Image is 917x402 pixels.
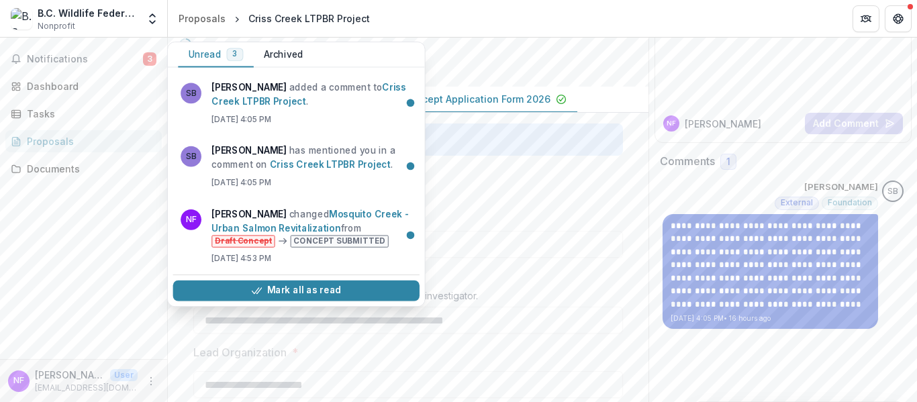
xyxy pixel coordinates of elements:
button: Open entity switcher [143,5,162,32]
a: Proposals [5,130,162,152]
p: [PERSON_NAME] [804,181,878,194]
button: Partners [853,5,879,32]
button: Notifications3 [5,48,162,70]
div: Proposals [27,134,151,148]
p: [EMAIL_ADDRESS][DOMAIN_NAME] [35,382,138,394]
div: Neil Fletcher [13,376,24,385]
a: Proposals [173,9,231,28]
button: Archived [254,42,313,67]
span: Nonprofit [38,20,75,32]
div: Criss Creek LTPBR Project [248,11,370,26]
nav: breadcrumb [173,9,375,28]
a: Criss Creek LTPBR Project [211,82,405,107]
button: Unread [178,42,253,67]
span: 3 [232,50,238,59]
span: 1 [726,156,730,168]
p: [DATE] 4:05 PM • 16 hours ago [671,313,870,323]
p: User [110,369,138,381]
button: Add Comment [805,113,903,134]
img: B.C. Wildlife Federation [11,8,32,30]
p: has mentioned you in a comment on . [211,144,412,172]
h2: Comments [660,155,715,168]
p: Lead Organization [193,344,287,360]
div: Dashboard [27,79,151,93]
a: Documents [5,158,162,180]
div: Neil Fletcher [667,120,676,127]
p: added a comment to . [211,81,412,109]
a: Criss Creek LTPBR Project [270,159,391,170]
span: External [781,198,813,207]
div: B.C. Wildlife Federation [38,6,138,20]
span: Notifications [27,54,143,65]
a: Tasks [5,103,162,125]
div: Documents [27,162,151,176]
div: Tasks [27,107,151,121]
div: Sascha Bendt [887,187,898,196]
p: [PERSON_NAME] [685,117,761,131]
p: 100 % [197,40,211,49]
a: Dashboard [5,75,162,97]
p: changed from [211,207,412,247]
div: Proposals [179,11,226,26]
button: Mark all as read [173,281,420,301]
span: Foundation [828,198,872,207]
a: Mosquito Creek - Urban Salmon Revitalization [211,208,409,233]
span: 3 [143,52,156,66]
button: More [143,373,159,389]
button: Get Help [885,5,912,32]
p: [PERSON_NAME] [35,368,105,382]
